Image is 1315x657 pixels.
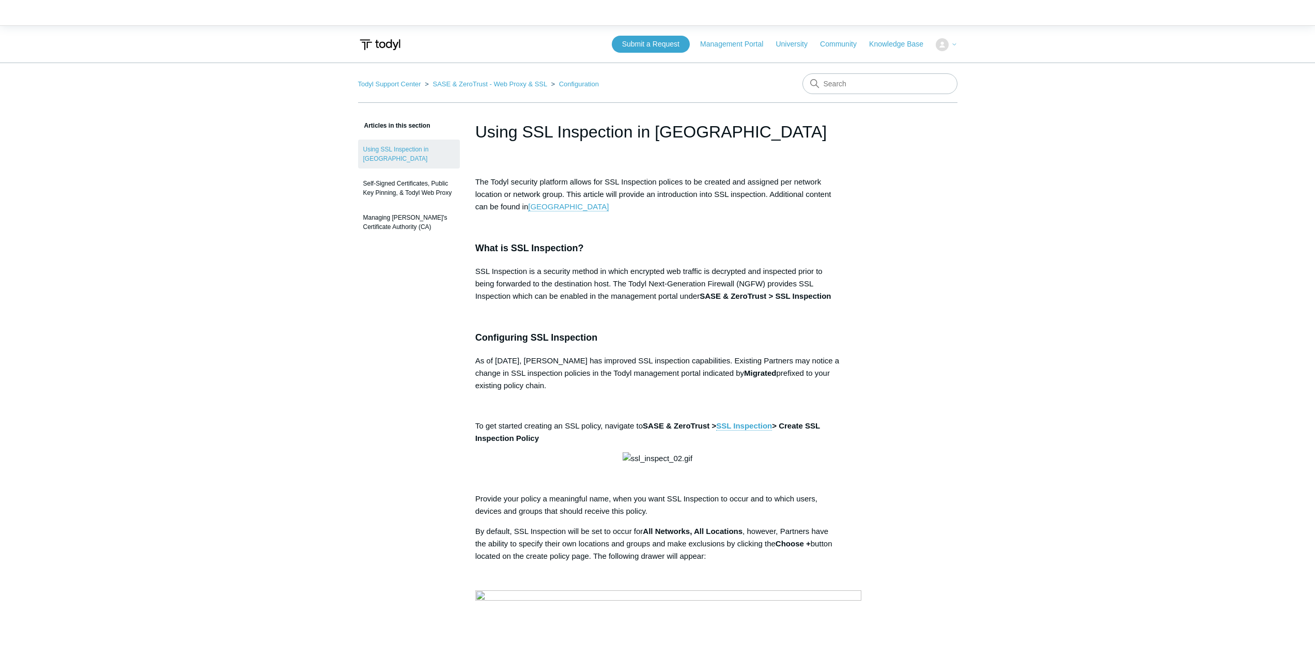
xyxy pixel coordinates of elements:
a: Community [820,39,867,50]
a: SASE & ZeroTrust - Web Proxy & SSL [432,80,547,88]
h3: What is SSL Inspection? [475,241,840,256]
a: SSL Inspection [716,421,772,431]
a: Knowledge Base [869,39,934,50]
p: To get started creating an SSL policy, navigate to [475,420,840,445]
input: Search [802,73,957,94]
a: [GEOGRAPHIC_DATA] [528,202,609,211]
li: SASE & ZeroTrust - Web Proxy & SSL [423,80,549,88]
strong: All Networks, All Locations [643,527,742,536]
a: Todyl Support Center [358,80,421,88]
a: Self-Signed Certificates, Public Key Pinning, & Todyl Web Proxy [358,174,460,203]
a: Management Portal [700,39,773,50]
strong: Choose + [776,539,811,548]
strong: Migrated [744,369,777,377]
img: ssl_inspect_02.gif [623,452,692,465]
strong: > Create SSL Inspection Policy [475,421,820,442]
li: Todyl Support Center [358,80,423,88]
p: By default, SSL Inspection will be set to occur for , however, Partners have the ability to speci... [475,525,840,562]
p: SSL Inspection is a security method in which encrypted web traffic is decrypted and inspected pri... [475,265,840,302]
a: Submit a Request [612,36,690,53]
a: Managing [PERSON_NAME]'s Certificate Authority (CA) [358,208,460,237]
p: Provide your policy a meaningful name, when you want SSL Inspection to occur and to which users, ... [475,493,840,517]
h1: Using SSL Inspection in Todyl [475,119,840,144]
a: Configuration [559,80,599,88]
a: University [776,39,817,50]
li: Configuration [549,80,599,88]
img: Todyl Support Center Help Center home page [358,35,402,54]
strong: SASE & ZeroTrust > [643,421,716,430]
span: Articles in this section [358,122,430,129]
p: As of [DATE], [PERSON_NAME] has improved SSL inspection capabilities. Existing Partners may notic... [475,355,840,392]
a: Using SSL Inspection in [GEOGRAPHIC_DATA] [358,140,460,169]
h3: Configuring SSL Inspection [475,330,840,345]
p: The Todyl security platform allows for SSL Inspection polices to be created and assigned per netw... [475,176,840,213]
strong: SASE & ZeroTrust > SSL Inspection [700,292,831,300]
